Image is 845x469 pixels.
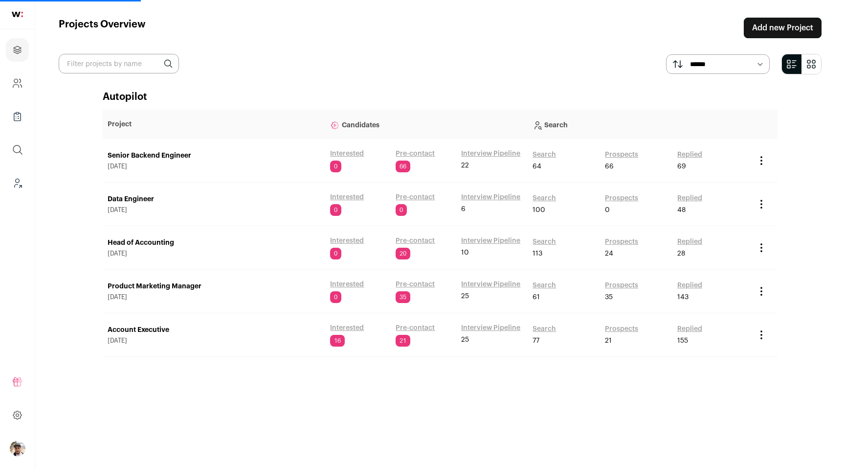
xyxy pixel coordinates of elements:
[677,336,688,346] span: 155
[605,162,614,171] span: 66
[108,238,320,248] a: Head of Accounting
[605,205,610,215] span: 0
[330,161,341,172] span: 0
[756,198,767,210] button: Project Actions
[605,292,613,302] span: 35
[533,281,556,290] a: Search
[12,12,23,17] img: wellfound-shorthand-0d5821cbd27db2630d0214b213865d53afaa358527fdda9d0ea32b1df1b89c2c.svg
[396,248,410,259] span: 20
[108,281,320,291] a: Product Marketing Manager
[108,250,320,258] span: [DATE]
[605,249,613,258] span: 24
[396,236,435,246] a: Pre-contact
[533,205,545,215] span: 100
[59,18,146,38] h1: Projects Overview
[605,237,638,247] a: Prospects
[103,90,778,104] h2: Autopilot
[10,441,25,456] img: 12689830-medium_jpg
[396,161,410,172] span: 66
[533,336,539,346] span: 77
[330,248,341,259] span: 0
[605,324,638,334] a: Prospects
[108,325,320,335] a: Account Executive
[677,249,685,258] span: 28
[59,54,179,73] input: Filter projects by name
[605,193,638,203] a: Prospects
[108,206,320,214] span: [DATE]
[330,280,364,289] a: Interested
[744,18,822,38] a: Add new Project
[461,236,520,246] a: Interview Pipeline
[533,237,556,247] a: Search
[677,237,702,247] a: Replied
[756,329,767,341] button: Project Actions
[756,285,767,297] button: Project Actions
[396,204,407,216] span: 0
[677,281,702,290] a: Replied
[396,323,435,333] a: Pre-contact
[756,242,767,254] button: Project Actions
[533,193,556,203] a: Search
[461,280,520,289] a: Interview Pipeline
[756,155,767,166] button: Project Actions
[533,249,542,258] span: 113
[533,162,541,171] span: 64
[605,336,612,346] span: 21
[396,149,435,159] a: Pre-contact
[330,291,341,303] span: 0
[605,150,638,160] a: Prospects
[330,323,364,333] a: Interested
[6,171,29,195] a: Leads (Backoffice)
[677,292,689,302] span: 143
[533,292,540,302] span: 61
[677,162,686,171] span: 69
[6,105,29,128] a: Company Lists
[108,163,320,170] span: [DATE]
[330,192,364,202] a: Interested
[330,115,523,134] p: Candidates
[396,280,435,289] a: Pre-contact
[108,337,320,345] span: [DATE]
[396,335,410,347] span: 21
[6,71,29,95] a: Company and ATS Settings
[533,324,556,334] a: Search
[533,115,745,134] p: Search
[677,205,686,215] span: 48
[330,204,341,216] span: 0
[461,291,469,301] span: 25
[461,248,469,258] span: 10
[10,441,25,456] button: Open dropdown
[461,323,520,333] a: Interview Pipeline
[677,193,702,203] a: Replied
[677,150,702,160] a: Replied
[108,119,320,129] p: Project
[108,293,320,301] span: [DATE]
[330,149,364,159] a: Interested
[330,236,364,246] a: Interested
[461,161,469,170] span: 22
[677,324,702,334] a: Replied
[461,204,466,214] span: 6
[461,149,520,159] a: Interview Pipeline
[6,38,29,62] a: Projects
[461,192,520,202] a: Interview Pipeline
[396,192,435,202] a: Pre-contact
[108,194,320,204] a: Data Engineer
[461,335,469,345] span: 25
[533,150,556,160] a: Search
[108,151,320,161] a: Senior Backend Engineer
[396,291,410,303] span: 35
[605,281,638,290] a: Prospects
[330,335,345,347] span: 16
